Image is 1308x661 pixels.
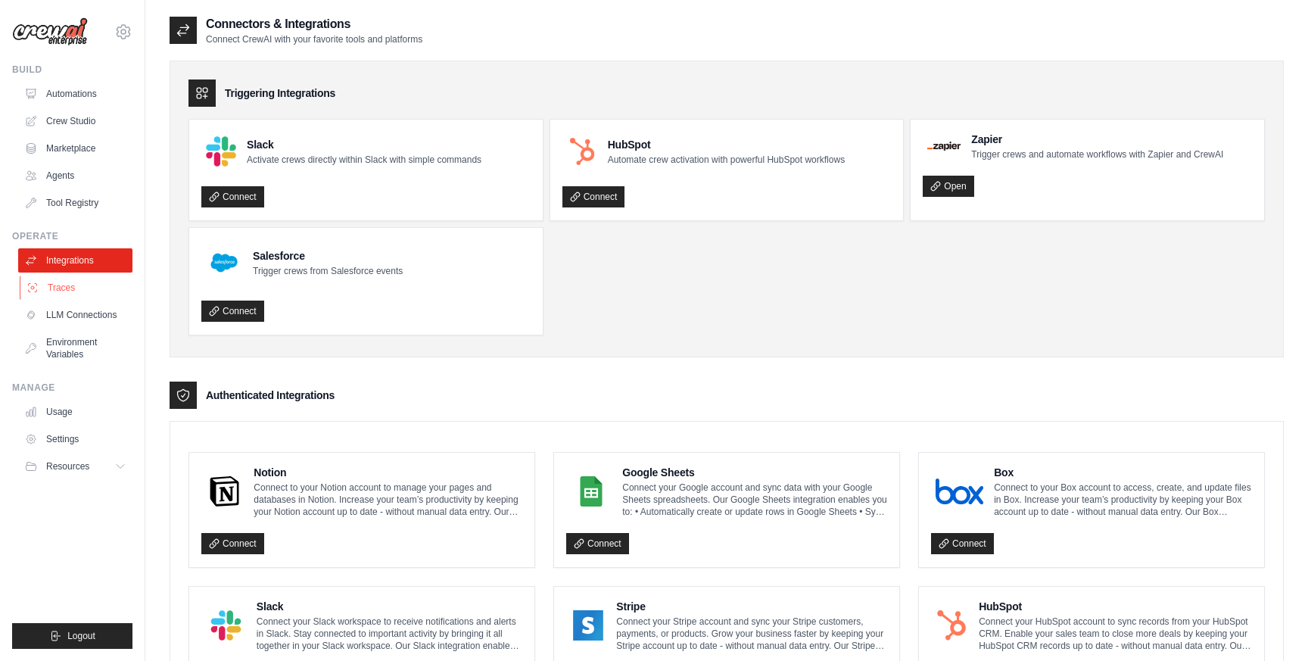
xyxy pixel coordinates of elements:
[18,248,132,273] a: Integrations
[18,303,132,327] a: LLM Connections
[201,186,264,207] a: Connect
[201,301,264,322] a: Connect
[18,136,132,161] a: Marketplace
[206,33,422,45] p: Connect CrewAI with your favorite tools and platforms
[253,265,403,277] p: Trigger crews from Salesforce events
[225,86,335,101] h3: Triggering Integrations
[201,533,264,554] a: Connect
[257,599,522,614] h4: Slack
[12,382,132,394] div: Manage
[18,427,132,451] a: Settings
[67,630,95,642] span: Logout
[46,460,89,472] span: Resources
[622,465,887,480] h4: Google Sheets
[20,276,134,300] a: Traces
[931,533,994,554] a: Connect
[247,137,481,152] h4: Slack
[12,623,132,649] button: Logout
[247,154,481,166] p: Activate crews directly within Slack with simple commands
[608,154,845,166] p: Automate crew activation with powerful HubSpot workflows
[254,465,522,480] h4: Notion
[622,482,887,518] p: Connect your Google account and sync data with your Google Sheets spreadsheets. Our Google Sheets...
[616,616,887,652] p: Connect your Stripe account and sync your Stripe customers, payments, or products. Grow your busi...
[18,82,132,106] a: Automations
[562,186,625,207] a: Connect
[206,245,242,281] img: Salesforce Logo
[18,454,132,479] button: Resources
[571,610,606,641] img: Stripe Logo
[206,388,335,403] h3: Authenticated Integrations
[206,15,422,33] h2: Connectors & Integrations
[18,109,132,133] a: Crew Studio
[571,476,612,507] img: Google Sheets Logo
[12,230,132,242] div: Operate
[18,164,132,188] a: Agents
[567,136,597,167] img: HubSpot Logo
[257,616,522,652] p: Connect your Slack workspace to receive notifications and alerts in Slack. Stay connected to impo...
[994,465,1252,480] h4: Box
[206,476,243,507] img: Notion Logo
[971,132,1223,147] h4: Zapier
[12,64,132,76] div: Build
[994,482,1252,518] p: Connect to your Box account to access, create, and update files in Box. Increase your team’s prod...
[18,191,132,215] a: Tool Registry
[927,142,961,151] img: Zapier Logo
[12,17,88,46] img: Logo
[936,476,983,507] img: Box Logo
[979,616,1252,652] p: Connect your HubSpot account to sync records from your HubSpot CRM. Enable your sales team to clo...
[936,610,968,641] img: HubSpot Logo
[18,400,132,424] a: Usage
[971,148,1223,161] p: Trigger crews and automate workflows with Zapier and CrewAI
[206,610,246,641] img: Slack Logo
[608,137,845,152] h4: HubSpot
[923,176,973,197] a: Open
[979,599,1252,614] h4: HubSpot
[616,599,887,614] h4: Stripe
[566,533,629,554] a: Connect
[18,330,132,366] a: Environment Variables
[206,136,236,167] img: Slack Logo
[253,248,403,263] h4: Salesforce
[254,482,522,518] p: Connect to your Notion account to manage your pages and databases in Notion. Increase your team’s...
